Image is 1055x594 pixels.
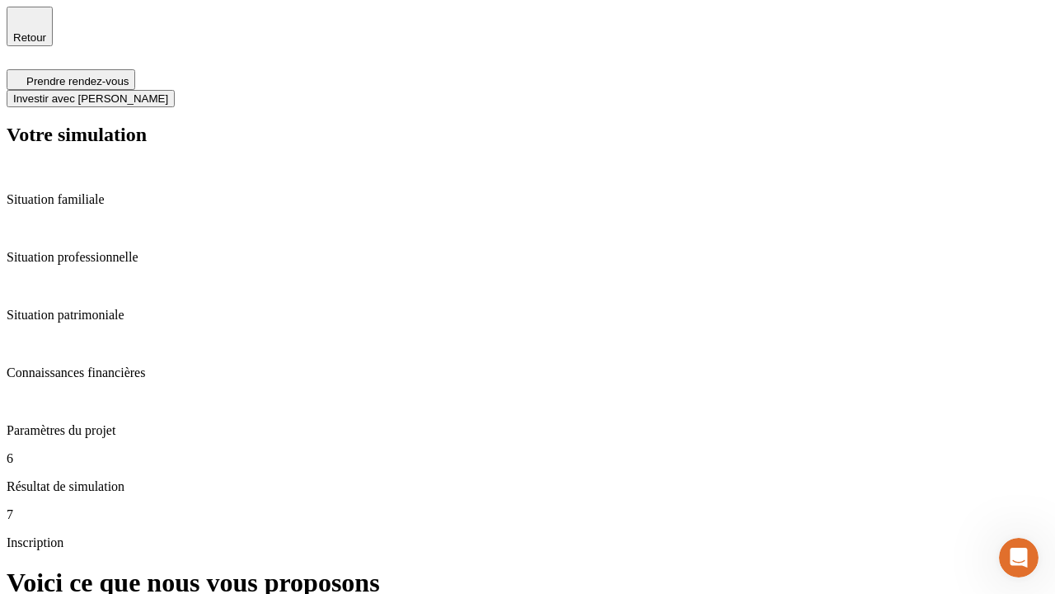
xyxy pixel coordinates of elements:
[7,451,1048,466] p: 6
[7,535,1048,550] p: Inscription
[999,538,1039,577] iframe: Intercom live chat
[7,479,1048,494] p: Résultat de simulation
[7,124,1048,146] h2: Votre simulation
[7,423,1048,438] p: Paramètres du projet
[7,192,1048,207] p: Situation familiale
[7,308,1048,323] p: Situation patrimoniale
[7,250,1048,265] p: Situation professionnelle
[13,92,168,105] span: Investir avec [PERSON_NAME]
[13,31,46,44] span: Retour
[7,7,53,46] button: Retour
[26,75,129,87] span: Prendre rendez-vous
[7,69,135,90] button: Prendre rendez-vous
[7,507,1048,522] p: 7
[7,365,1048,380] p: Connaissances financières
[7,90,175,107] button: Investir avec [PERSON_NAME]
